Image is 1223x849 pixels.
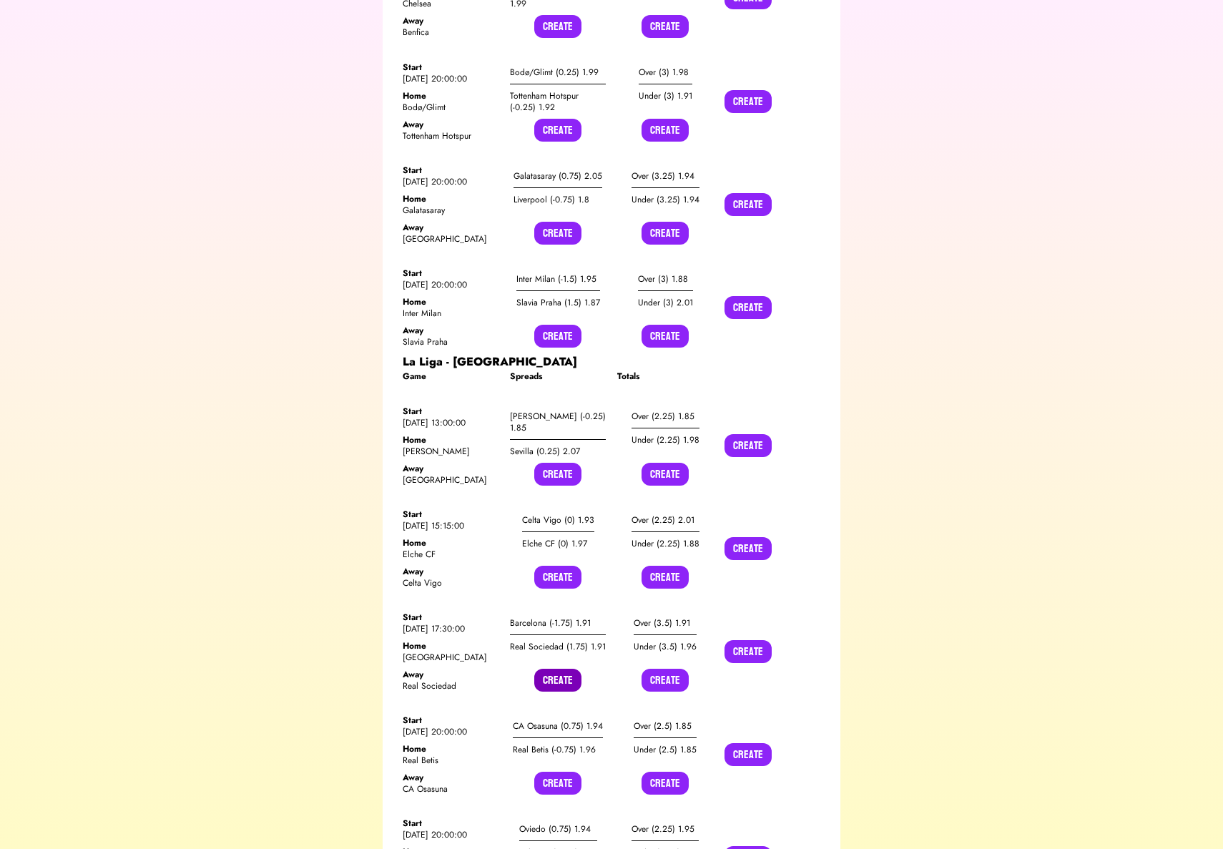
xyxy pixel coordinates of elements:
[510,440,606,463] div: Sevilla (0.25) 2.07
[642,222,689,245] button: Create
[642,566,689,589] button: Create
[725,296,772,319] button: Create
[534,119,581,142] button: Create
[403,308,498,319] div: Inter Milan
[403,726,498,737] div: [DATE] 20:00:00
[642,772,689,795] button: Create
[642,669,689,692] button: Create
[725,434,772,457] button: Create
[403,268,498,279] div: Start
[403,279,498,290] div: [DATE] 20:00:00
[534,463,581,486] button: Create
[534,15,581,38] button: Create
[403,222,498,233] div: Away
[403,62,498,73] div: Start
[534,222,581,245] button: Create
[403,640,498,652] div: Home
[725,193,772,216] button: Create
[510,635,606,658] div: Real Sociedad (1.75) 1.91
[638,268,693,291] div: Over (3) 1.88
[403,406,498,417] div: Start
[403,755,498,766] div: Real Betis
[403,549,498,560] div: Elche CF
[642,463,689,486] button: Create
[725,743,772,766] button: Create
[403,669,498,680] div: Away
[403,474,498,486] div: [GEOGRAPHIC_DATA]
[403,783,498,795] div: CA Osasuna
[522,532,594,555] div: Elche CF (0) 1.97
[403,520,498,531] div: [DATE] 15:15:00
[403,325,498,336] div: Away
[632,165,699,188] div: Over (3.25) 1.94
[403,715,498,726] div: Start
[634,612,697,635] div: Over (3.5) 1.91
[403,417,498,428] div: [DATE] 13:00:00
[516,268,600,291] div: Inter Milan (-1.5) 1.95
[639,61,692,84] div: Over (3) 1.98
[632,428,699,451] div: Under (2.25) 1.98
[403,193,498,205] div: Home
[403,463,498,474] div: Away
[534,669,581,692] button: Create
[632,509,699,532] div: Over (2.25) 2.01
[634,715,697,738] div: Over (2.5) 1.85
[510,370,606,382] div: Spreads
[403,15,498,26] div: Away
[632,188,699,211] div: Under (3.25) 1.94
[632,405,699,428] div: Over (2.25) 1.85
[514,188,602,211] div: Liverpool (-0.75) 1.8
[638,291,693,314] div: Under (3) 2.01
[403,743,498,755] div: Home
[403,577,498,589] div: Celta Vigo
[403,73,498,84] div: [DATE] 20:00:00
[534,325,581,348] button: Create
[403,176,498,187] div: [DATE] 20:00:00
[403,353,820,370] div: La Liga - [GEOGRAPHIC_DATA]
[632,818,699,841] div: Over (2.25) 1.95
[534,772,581,795] button: Create
[403,623,498,634] div: [DATE] 17:30:00
[513,738,603,761] div: Real Betis (-0.75) 1.96
[534,566,581,589] button: Create
[403,102,498,113] div: Bodø/Glimt
[403,233,498,245] div: [GEOGRAPHIC_DATA]
[516,291,600,314] div: Slavia Praha (1.5) 1.87
[617,370,713,382] div: Totals
[510,61,606,84] div: Bodø/Glimt (0.25) 1.99
[403,434,498,446] div: Home
[510,84,606,119] div: Tottenham Hotspur (-0.25) 1.92
[403,205,498,216] div: Galatasaray
[642,119,689,142] button: Create
[403,612,498,623] div: Start
[639,84,692,107] div: Under (3) 1.91
[403,509,498,520] div: Start
[634,738,697,761] div: Under (2.5) 1.85
[642,325,689,348] button: Create
[403,680,498,692] div: Real Sociedad
[403,652,498,663] div: [GEOGRAPHIC_DATA]
[403,537,498,549] div: Home
[403,130,498,142] div: Tottenham Hotspur
[522,509,594,532] div: Celta Vigo (0) 1.93
[510,405,606,440] div: [PERSON_NAME] (-0.25) 1.85
[403,119,498,130] div: Away
[519,818,597,841] div: Oviedo (0.75) 1.94
[403,26,498,38] div: Benfica
[403,296,498,308] div: Home
[403,566,498,577] div: Away
[725,90,772,113] button: Create
[642,15,689,38] button: Create
[514,165,602,188] div: Galatasaray (0.75) 2.05
[403,818,498,829] div: Start
[634,635,697,658] div: Under (3.5) 1.96
[403,90,498,102] div: Home
[403,370,498,382] div: Game
[403,165,498,176] div: Start
[403,336,498,348] div: Slavia Praha
[403,829,498,840] div: [DATE] 20:00:00
[510,612,606,635] div: Barcelona (-1.75) 1.91
[403,446,498,457] div: [PERSON_NAME]
[403,772,498,783] div: Away
[725,640,772,663] button: Create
